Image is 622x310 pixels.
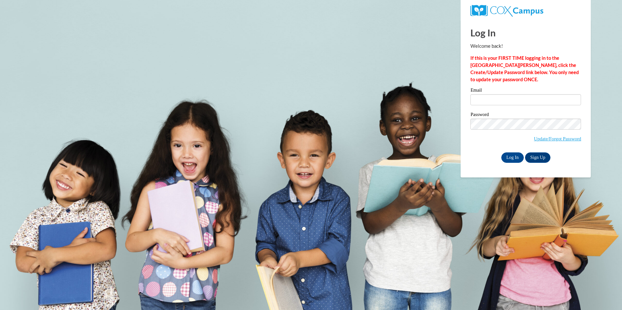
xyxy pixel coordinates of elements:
a: COX Campus [470,7,543,13]
label: Password [470,112,581,119]
label: Email [470,88,581,94]
h1: Log In [470,26,581,39]
a: Sign Up [525,152,550,163]
a: Update/Forgot Password [534,136,581,141]
p: Welcome back! [470,43,581,50]
input: Log In [501,152,524,163]
img: COX Campus [470,5,543,17]
strong: If this is your FIRST TIME logging in to the [GEOGRAPHIC_DATA][PERSON_NAME], click the Create/Upd... [470,55,579,82]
